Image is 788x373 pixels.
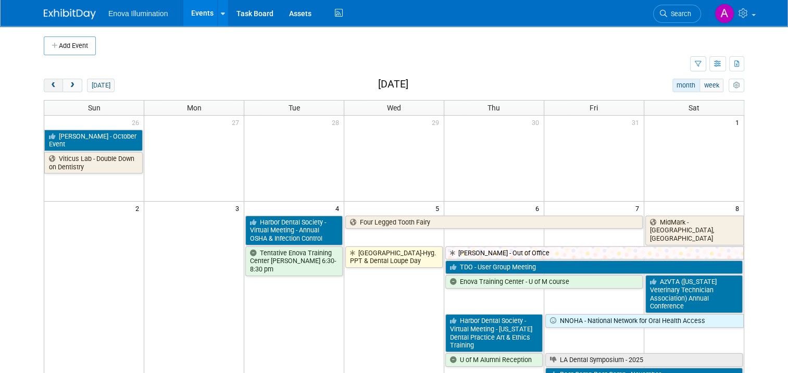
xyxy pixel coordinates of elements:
span: 31 [631,116,644,129]
span: 26 [131,116,144,129]
span: 28 [331,116,344,129]
a: Viticus Lab - Double Down on Dentistry [44,152,143,173]
span: Fri [590,104,598,112]
span: 3 [234,202,244,215]
span: Tue [289,104,300,112]
a: [PERSON_NAME] - Out of Office [445,246,744,260]
span: Thu [487,104,500,112]
button: prev [44,79,63,92]
a: Enova Training Center - U of M course [445,275,643,289]
a: Four Legged Tooth Fairy [345,216,643,229]
button: Add Event [44,36,96,55]
a: U of M Alumni Reception [445,353,543,367]
span: Search [667,10,691,18]
span: 1 [734,116,744,129]
button: [DATE] [87,79,115,92]
span: Wed [387,104,401,112]
h2: [DATE] [378,79,408,90]
span: 7 [634,202,644,215]
span: 30 [531,116,544,129]
button: week [699,79,723,92]
a: Harbor Dental Society - Virtual Meeting - Annual OSHA & Infection Control [245,216,343,245]
span: 4 [334,202,344,215]
span: 29 [431,116,444,129]
span: Mon [187,104,202,112]
button: next [62,79,82,92]
span: Sat [689,104,699,112]
img: Andrea Miller [715,4,734,23]
a: Search [653,5,701,23]
span: Sun [88,104,101,112]
a: [GEOGRAPHIC_DATA]-Hyg. PPT & Dental Loupe Day [345,246,443,268]
span: 8 [734,202,744,215]
span: Enova Illumination [108,9,168,18]
img: ExhibitDay [44,9,96,19]
span: 6 [534,202,544,215]
span: 5 [434,202,444,215]
a: Harbor Dental Society - Virtual Meeting - [US_STATE] Dental Practice Art & Ethics Training [445,314,543,352]
a: LA Dental Symposium - 2025 [545,353,743,367]
span: 2 [134,202,144,215]
i: Personalize Calendar [733,82,740,89]
a: [PERSON_NAME] - October Event [44,130,143,151]
button: month [672,79,700,92]
a: MidMark - [GEOGRAPHIC_DATA], [GEOGRAPHIC_DATA] [645,216,744,245]
a: TDO - User Group Meeting [445,260,743,274]
span: 27 [231,116,244,129]
button: myCustomButton [729,79,744,92]
a: NNOHA - National Network for Oral Health Access [545,314,744,328]
a: Tentative Enova Training Center [PERSON_NAME] 6:30-8:30 pm [245,246,343,276]
a: AzVTA ([US_STATE] Veterinary Technician Association) Annual Conference [645,275,743,313]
